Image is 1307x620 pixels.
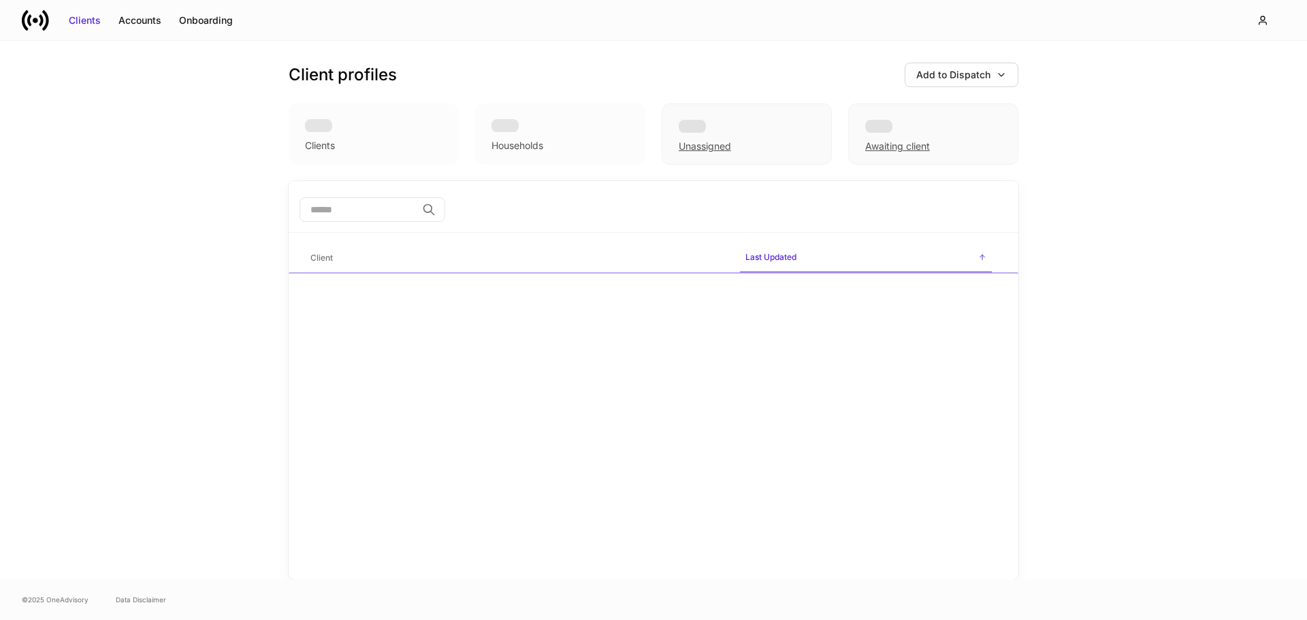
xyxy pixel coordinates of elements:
[69,14,101,27] div: Clients
[60,10,110,31] button: Clients
[905,63,1018,87] button: Add to Dispatch
[170,10,242,31] button: Onboarding
[310,251,333,264] h6: Client
[848,103,1018,165] div: Awaiting client
[679,140,731,153] div: Unassigned
[110,10,170,31] button: Accounts
[289,64,397,86] h3: Client profiles
[740,244,992,273] span: Last Updated
[745,250,796,263] h6: Last Updated
[22,594,88,605] span: © 2025 OneAdvisory
[491,139,543,152] div: Households
[118,14,161,27] div: Accounts
[916,68,990,82] div: Add to Dispatch
[305,139,335,152] div: Clients
[179,14,233,27] div: Onboarding
[865,140,930,153] div: Awaiting client
[305,244,729,272] span: Client
[116,594,166,605] a: Data Disclaimer
[662,103,832,165] div: Unassigned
